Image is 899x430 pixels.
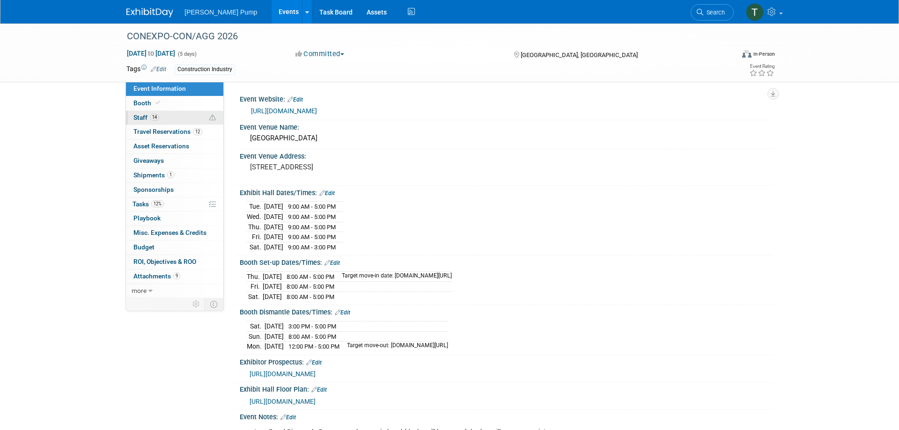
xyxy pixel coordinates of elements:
[264,222,283,232] td: [DATE]
[265,342,284,351] td: [DATE]
[126,111,223,125] a: Staff14
[753,51,775,58] div: In-Person
[133,171,174,179] span: Shipments
[250,398,316,405] span: [URL][DOMAIN_NAME]
[287,283,334,290] span: 8:00 AM - 5:00 PM
[126,241,223,255] a: Budget
[133,85,186,92] span: Event Information
[288,213,336,220] span: 9:00 AM - 5:00 PM
[167,171,174,178] span: 1
[287,293,334,300] span: 8:00 AM - 5:00 PM
[341,342,448,351] td: Target move-out: [DOMAIN_NAME][URL]
[240,255,773,268] div: Booth Set-up Dates/Times:
[264,202,283,212] td: [DATE]
[132,287,147,294] span: more
[263,282,282,292] td: [DATE]
[288,323,336,330] span: 3:00 PM - 5:00 PM
[126,197,223,211] a: Tasks12%
[292,49,348,59] button: Committed
[240,149,773,161] div: Event Venue Address:
[175,65,235,74] div: Construction Industry
[521,51,638,58] span: [GEOGRAPHIC_DATA], [GEOGRAPHIC_DATA]
[133,157,164,164] span: Giveaways
[126,270,223,284] a: Attachments9
[247,202,264,212] td: Tue.
[133,186,174,193] span: Sponsorships
[126,284,223,298] a: more
[691,4,734,21] a: Search
[126,49,176,58] span: [DATE] [DATE]
[133,142,189,150] span: Asset Reservations
[250,370,316,378] a: [URL][DOMAIN_NAME]
[173,272,180,279] span: 9
[150,114,159,121] span: 14
[133,128,202,135] span: Travel Reservations
[324,260,340,266] a: Edit
[126,226,223,240] a: Misc. Expenses & Credits
[319,190,335,197] a: Edit
[205,298,224,310] td: Toggle Event Tabs
[126,183,223,197] a: Sponsorships
[155,100,160,105] i: Booth reservation complete
[247,292,263,301] td: Sat.
[133,214,161,222] span: Playbook
[126,96,223,110] a: Booth
[746,3,764,21] img: Teri Beth Perkins
[126,168,223,182] a: Shipments1
[247,282,263,292] td: Fri.
[263,271,282,282] td: [DATE]
[265,321,284,332] td: [DATE]
[288,203,336,210] span: 9:00 AM - 5:00 PM
[124,28,720,45] div: CONEXPO-CON/AGG 2026
[240,305,773,317] div: Booth Dismantle Dates/Times:
[247,131,766,146] div: [GEOGRAPHIC_DATA]
[263,292,282,301] td: [DATE]
[133,272,180,280] span: Attachments
[177,51,197,57] span: (5 days)
[749,64,774,69] div: Event Rating
[126,139,223,153] a: Asset Reservations
[742,50,752,58] img: Format-Inperson.png
[288,233,336,241] span: 9:00 AM - 5:00 PM
[280,414,296,421] a: Edit
[306,359,322,366] a: Edit
[336,271,452,282] td: Target move-in date: [DOMAIN_NAME][URL]
[240,355,773,367] div: Exhibitor Prospectus:
[126,125,223,139] a: Travel Reservations12
[247,321,265,332] td: Sat.
[265,331,284,342] td: [DATE]
[264,232,283,242] td: [DATE]
[288,343,339,350] span: 12:00 PM - 5:00 PM
[703,9,725,16] span: Search
[264,242,283,252] td: [DATE]
[133,229,206,236] span: Misc. Expenses & Credits
[247,271,263,282] td: Thu.
[288,244,336,251] span: 9:00 AM - 3:00 PM
[288,224,336,231] span: 9:00 AM - 5:00 PM
[126,211,223,226] a: Playbook
[126,82,223,96] a: Event Information
[147,50,155,57] span: to
[240,382,773,394] div: Exhibit Hall Floor Plan:
[126,154,223,168] a: Giveaways
[133,99,162,107] span: Booth
[311,386,327,393] a: Edit
[209,114,216,122] span: Potential Scheduling Conflict -- at least one attendee is tagged in another overlapping event.
[240,186,773,198] div: Exhibit Hall Dates/Times:
[240,92,773,104] div: Event Website:
[250,163,451,171] pre: [STREET_ADDRESS]
[247,222,264,232] td: Thu.
[288,333,336,340] span: 8:00 AM - 5:00 PM
[240,410,773,422] div: Event Notes:
[133,114,159,121] span: Staff
[247,342,265,351] td: Mon.
[247,232,264,242] td: Fri.
[287,273,334,280] span: 8:00 AM - 5:00 PM
[678,49,775,63] div: Event Format
[184,8,258,16] span: [PERSON_NAME] Pump
[126,64,166,75] td: Tags
[335,309,350,316] a: Edit
[126,255,223,269] a: ROI, Objectives & ROO
[240,120,773,132] div: Event Venue Name:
